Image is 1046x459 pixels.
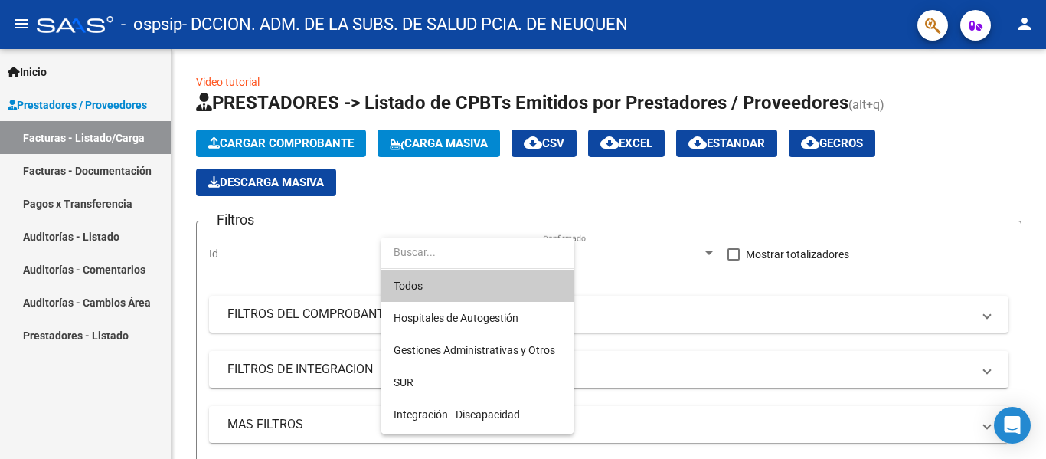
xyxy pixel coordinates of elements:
[394,270,561,302] span: Todos
[994,407,1031,444] div: Open Intercom Messenger
[394,408,520,421] span: Integración - Discapacidad
[394,312,518,324] span: Hospitales de Autogestión
[394,376,413,389] span: SUR
[394,344,555,356] span: Gestiones Administrativas y Otros
[381,236,574,268] input: dropdown search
